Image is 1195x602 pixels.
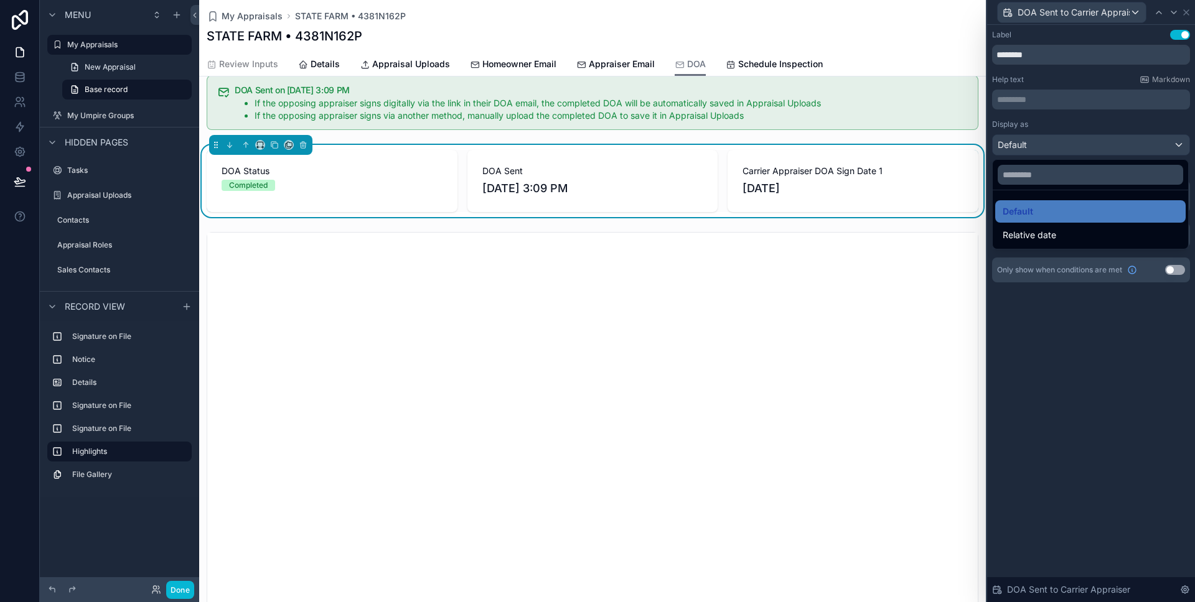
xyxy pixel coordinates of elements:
[67,190,189,200] label: Appraisal Uploads
[72,401,187,410] label: Signature on File
[1003,204,1033,219] span: Default
[222,10,283,22] span: My Appraisals
[222,165,443,177] span: DOA Status
[67,165,189,175] label: Tasks
[360,53,450,78] a: Appraisal Uploads
[65,9,91,21] span: Menu
[67,40,184,50] label: My Appraisals
[57,215,189,225] label: Contacts
[85,62,136,72] span: New Appraisal
[62,57,192,77] a: New Appraisal
[482,165,703,177] span: DOA Sent
[229,180,268,191] div: Completed
[72,470,187,479] label: File Gallery
[687,58,706,70] span: DOA
[311,58,340,70] span: Details
[207,53,278,78] a: Review Inputs
[726,53,823,78] a: Schedule Inspection
[738,58,823,70] span: Schedule Inspection
[298,53,340,78] a: Details
[372,58,450,70] span: Appraisal Uploads
[67,111,189,121] label: My Umpire Groups
[47,160,192,180] a: Tasks
[62,80,192,100] a: Base record
[576,53,655,78] a: Appraiser Email
[85,85,128,95] span: Base record
[207,10,283,22] a: My Appraisals
[47,235,192,255] a: Appraisal Roles
[47,106,192,126] a: My Umpire Groups
[57,240,189,250] label: Appraisal Roles
[47,260,192,280] a: Sales Contacts
[743,165,963,177] span: Carrier Appraiser DOA Sign Date 1
[219,58,278,70] span: Review Inputs
[47,35,192,55] a: My Appraisals
[72,424,187,433] label: Signature on File
[65,300,125,313] span: Record view
[295,10,406,22] a: STATE FARM • 4381N162P
[166,581,194,599] button: Done
[47,185,192,205] a: Appraisal Uploads
[72,447,182,456] label: Highlights
[470,53,556,78] a: Homeowner Email
[47,210,192,230] a: Contacts
[743,180,963,197] span: [DATE]
[57,265,189,275] label: Sales Contacts
[72,377,187,387] label: Details
[40,321,199,497] div: scrollable content
[72,331,187,341] label: Signature on File
[65,136,128,149] span: Hidden pages
[72,354,187,364] label: Notice
[589,58,655,70] span: Appraiser Email
[482,180,703,197] span: [DATE] 3:09 PM
[482,58,556,70] span: Homeowner Email
[1003,228,1056,243] span: Relative date
[675,53,706,76] a: DOA
[207,27,362,45] h1: STATE FARM • 4381N162P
